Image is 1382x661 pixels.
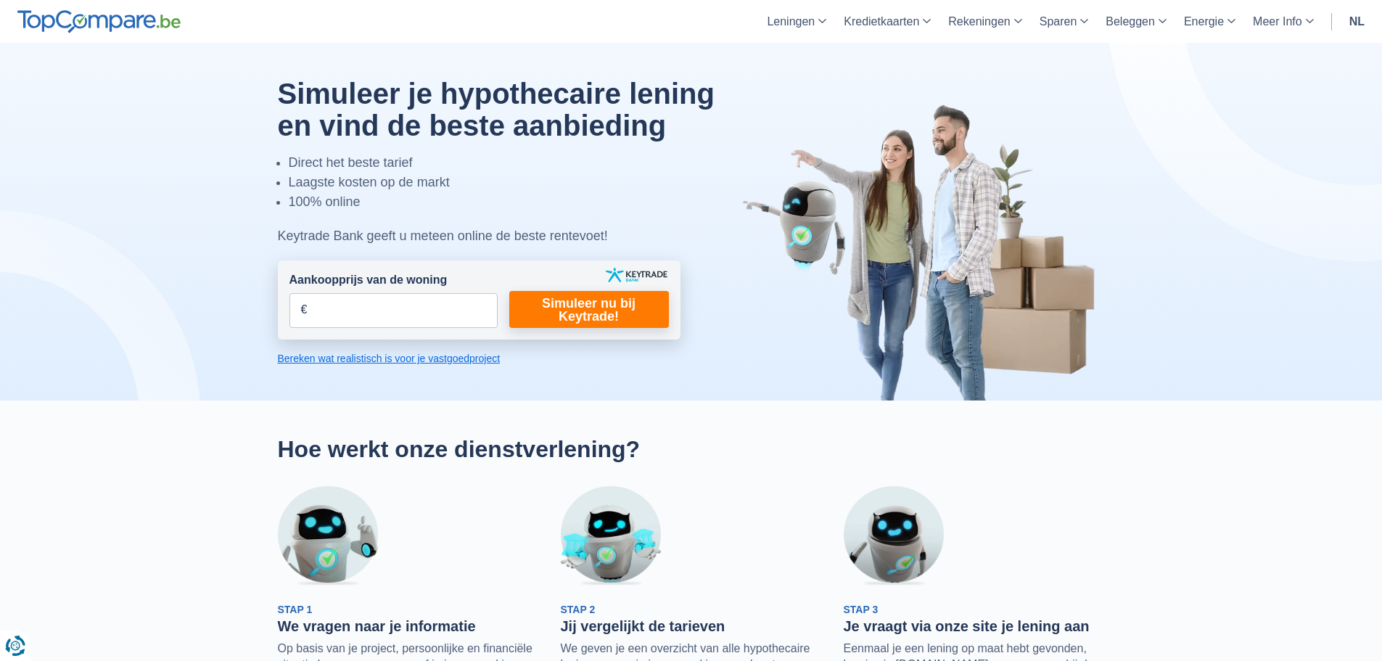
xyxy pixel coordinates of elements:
a: Bereken wat realistisch is voor je vastgoedproject [278,351,680,366]
h1: Simuleer je hypothecaire lening en vind de beste aanbieding [278,78,752,141]
h3: Jij vergelijkt de tarieven [561,617,822,635]
span: Stap 1 [278,604,313,615]
li: Laagste kosten op de markt [289,173,752,192]
h2: Hoe werkt onze dienstverlening? [278,435,1105,463]
img: Stap 1 [278,486,378,586]
li: 100% online [289,192,752,212]
a: Simuleer nu bij Keytrade! [509,291,669,328]
img: TopCompare [17,10,181,33]
div: Keytrade Bank geeft u meteen online de beste rentevoet! [278,226,752,246]
h3: Je vraagt via onze site je lening aan [844,617,1105,635]
img: Stap 2 [561,486,661,586]
span: Stap 2 [561,604,596,615]
img: image-hero [742,103,1105,401]
img: keytrade [606,268,667,282]
span: Stap 3 [844,604,879,615]
label: Aankoopprijs van de woning [289,272,448,289]
img: Stap 3 [844,486,944,586]
span: € [301,302,308,319]
h3: We vragen naar je informatie [278,617,539,635]
li: Direct het beste tarief [289,153,752,173]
